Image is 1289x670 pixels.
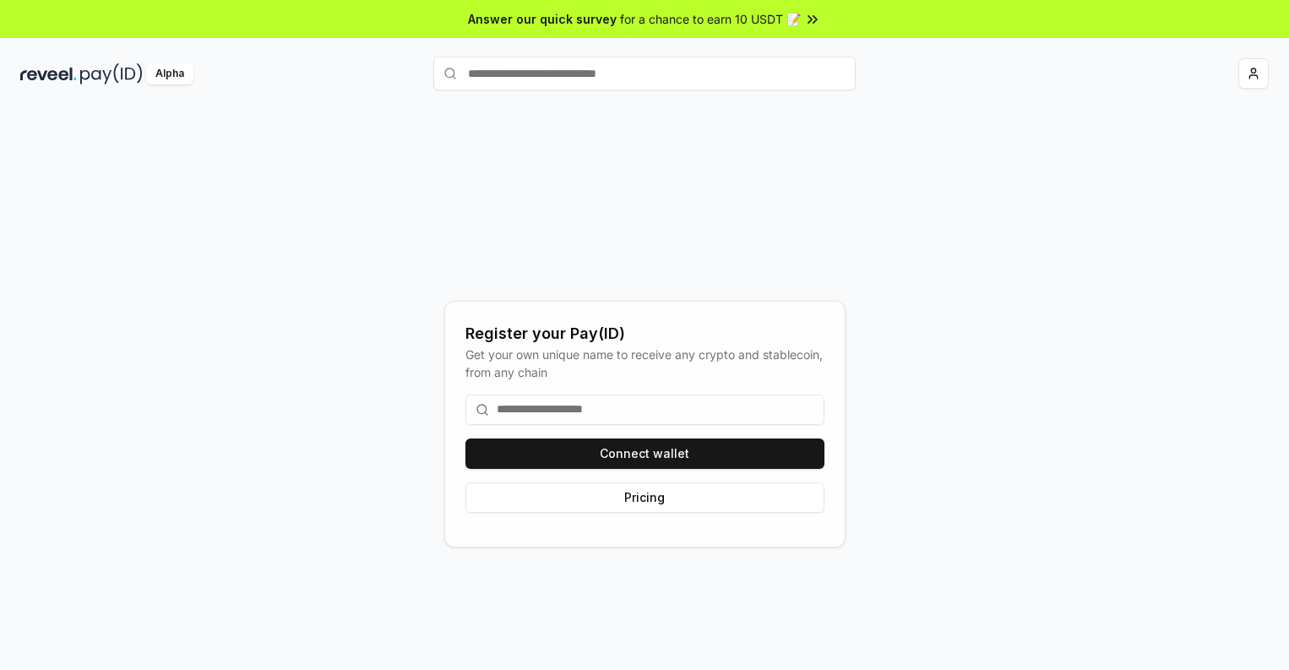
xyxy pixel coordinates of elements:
span: for a chance to earn 10 USDT 📝 [620,10,801,28]
img: reveel_dark [20,63,77,84]
img: pay_id [80,63,143,84]
div: Get your own unique name to receive any crypto and stablecoin, from any chain [465,346,824,381]
button: Pricing [465,482,824,513]
div: Alpha [146,63,193,84]
span: Answer our quick survey [468,10,617,28]
button: Connect wallet [465,438,824,469]
div: Register your Pay(ID) [465,322,824,346]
